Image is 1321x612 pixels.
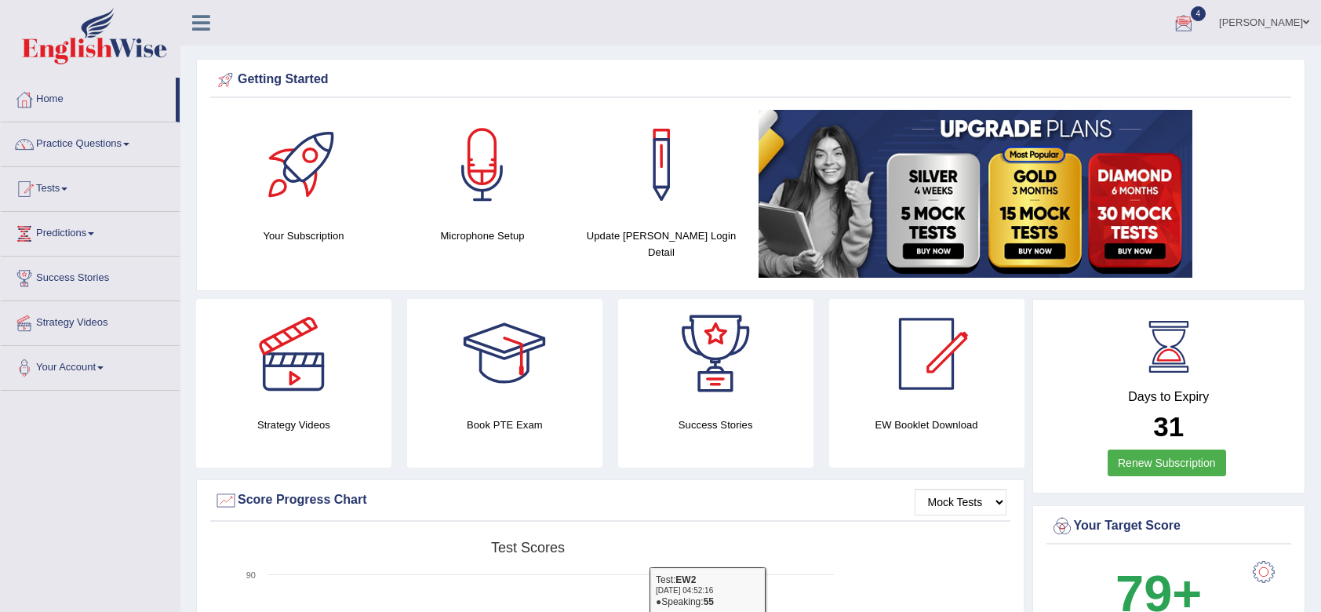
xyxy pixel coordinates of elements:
[196,417,391,433] h4: Strategy Videos
[1050,390,1288,404] h4: Days to Expiry
[222,228,385,244] h4: Your Subscription
[1,78,176,117] a: Home
[759,110,1192,278] img: small5.jpg
[401,228,564,244] h4: Microphone Setup
[618,417,813,433] h4: Success Stories
[1153,411,1184,442] b: 31
[1,122,180,162] a: Practice Questions
[214,489,1006,512] div: Score Progress Chart
[1050,515,1288,538] div: Your Target Score
[214,68,1287,92] div: Getting Started
[1,212,180,251] a: Predictions
[1,301,180,341] a: Strategy Videos
[1108,450,1226,476] a: Renew Subscription
[246,570,256,580] text: 90
[1191,6,1206,21] span: 4
[1,346,180,385] a: Your Account
[580,228,743,260] h4: Update [PERSON_NAME] Login Detail
[1,257,180,296] a: Success Stories
[1,167,180,206] a: Tests
[407,417,602,433] h4: Book PTE Exam
[491,540,565,556] tspan: Test scores
[829,417,1024,433] h4: EW Booklet Download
